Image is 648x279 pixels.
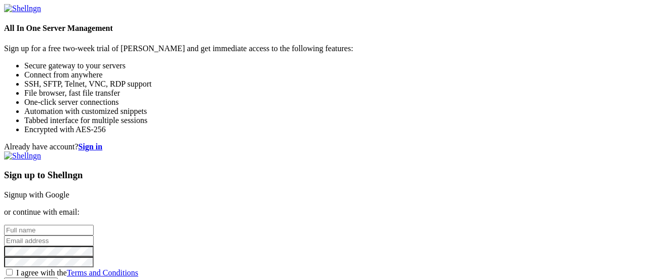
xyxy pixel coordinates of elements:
a: Signup with Google [4,190,69,199]
li: One-click server connections [24,98,644,107]
li: File browser, fast file transfer [24,89,644,98]
a: Sign in [78,142,103,151]
h3: Sign up to Shellngn [4,170,644,181]
li: SSH, SFTP, Telnet, VNC, RDP support [24,79,644,89]
p: Sign up for a free two-week trial of [PERSON_NAME] and get immediate access to the following feat... [4,44,644,53]
img: Shellngn [4,4,41,13]
img: Shellngn [4,151,41,161]
p: or continue with email: [4,208,644,217]
input: I agree with theTerms and Conditions [6,269,13,275]
input: Email address [4,235,94,246]
div: Already have account? [4,142,644,151]
li: Tabbed interface for multiple sessions [24,116,644,125]
h4: All In One Server Management [4,24,644,33]
li: Connect from anywhere [24,70,644,79]
li: Encrypted with AES-256 [24,125,644,134]
li: Secure gateway to your servers [24,61,644,70]
li: Automation with customized snippets [24,107,644,116]
input: Full name [4,225,94,235]
a: Terms and Conditions [67,268,138,277]
span: I agree with the [16,268,138,277]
